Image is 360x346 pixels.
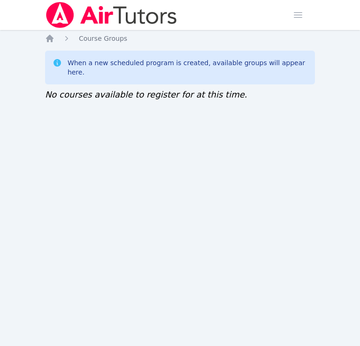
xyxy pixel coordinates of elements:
[45,90,247,99] span: No courses available to register for at this time.
[68,58,307,77] div: When a new scheduled program is created, available groups will appear here.
[45,2,178,28] img: Air Tutors
[79,34,127,43] a: Course Groups
[45,34,315,43] nav: Breadcrumb
[79,35,127,42] span: Course Groups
